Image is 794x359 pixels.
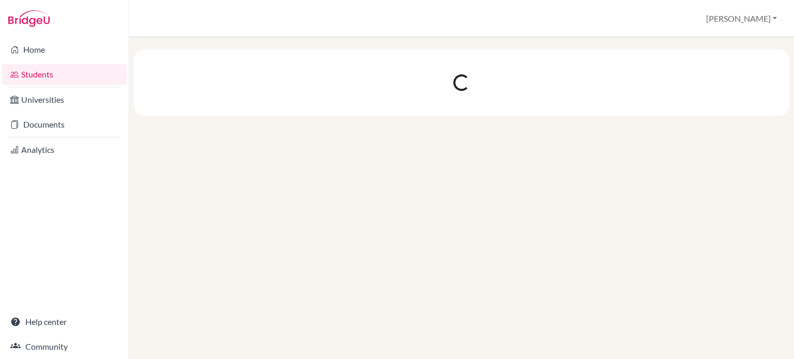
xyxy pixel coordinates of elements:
[2,39,127,60] a: Home
[2,114,127,135] a: Documents
[2,311,127,332] a: Help center
[2,64,127,85] a: Students
[2,89,127,110] a: Universities
[2,336,127,357] a: Community
[701,9,782,28] button: [PERSON_NAME]
[2,139,127,160] a: Analytics
[8,10,50,27] img: Bridge-U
